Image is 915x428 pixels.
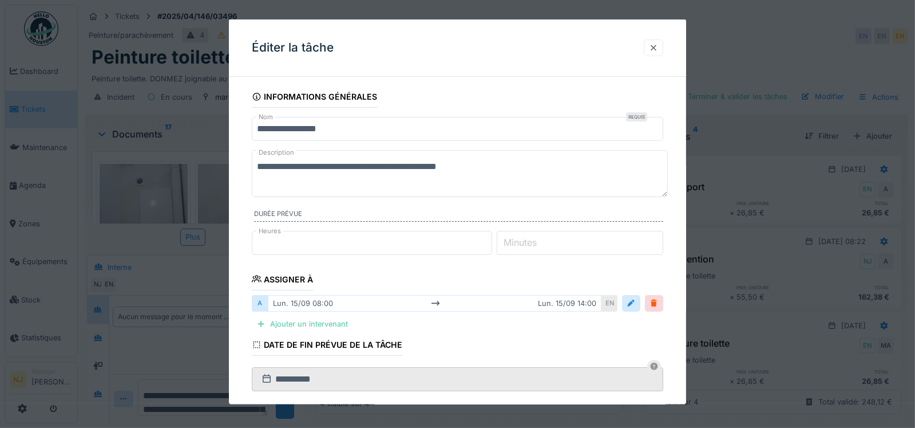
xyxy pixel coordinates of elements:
label: Description [256,146,296,160]
div: lun. 15/09 08:00 lun. 15/09 14:00 [268,295,602,311]
label: Durée prévue [254,209,664,222]
div: Ajouter un intervenant [252,316,352,332]
div: Informations générales [252,88,378,108]
h3: Éditer la tâche [252,41,334,55]
label: Minutes [501,235,539,249]
div: Assigner à [252,270,314,290]
div: Date de fin prévue de la tâche [252,336,403,356]
label: Heures [256,226,283,235]
div: A [252,295,268,311]
label: Nom [256,112,275,122]
div: Requis [626,112,647,121]
div: EN [601,295,617,311]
